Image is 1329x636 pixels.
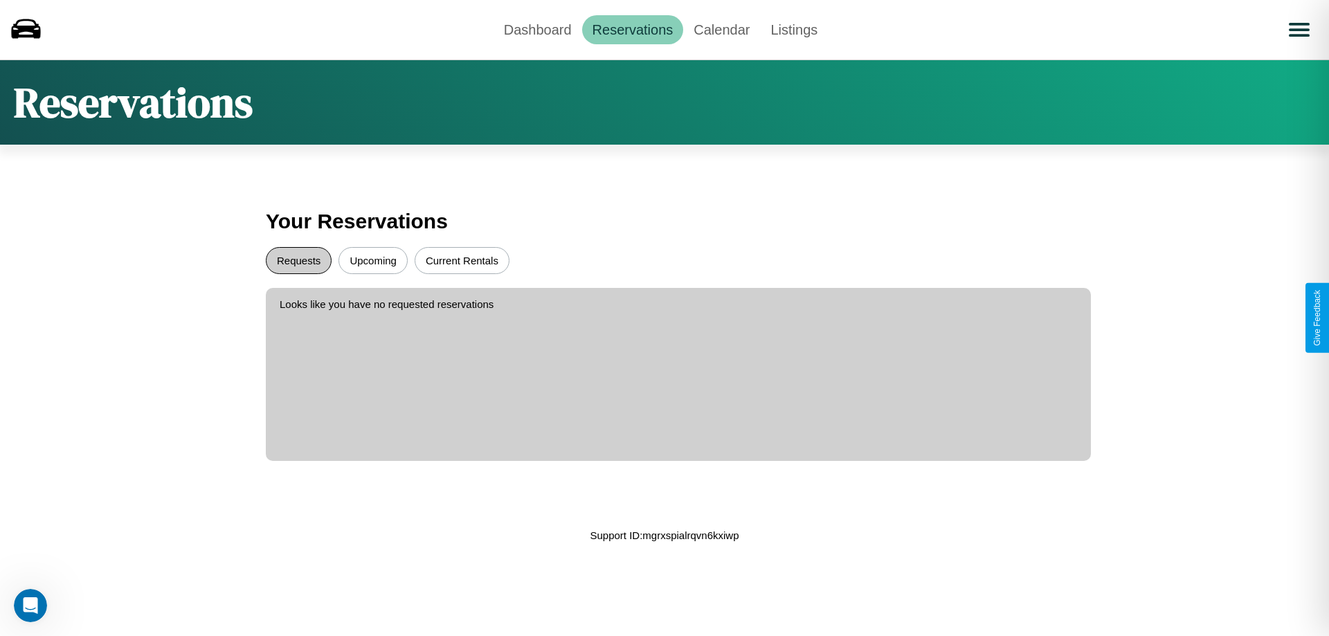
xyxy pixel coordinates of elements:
[760,15,828,44] a: Listings
[338,247,408,274] button: Upcoming
[14,74,253,131] h1: Reservations
[494,15,582,44] a: Dashboard
[14,589,47,622] iframe: Intercom live chat
[1312,290,1322,346] div: Give Feedback
[280,295,1077,314] p: Looks like you have no requested reservations
[415,247,509,274] button: Current Rentals
[683,15,760,44] a: Calendar
[266,247,332,274] button: Requests
[590,526,739,545] p: Support ID: mgrxspialrqvn6kxiwp
[266,203,1063,240] h3: Your Reservations
[582,15,684,44] a: Reservations
[1280,10,1319,49] button: Open menu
